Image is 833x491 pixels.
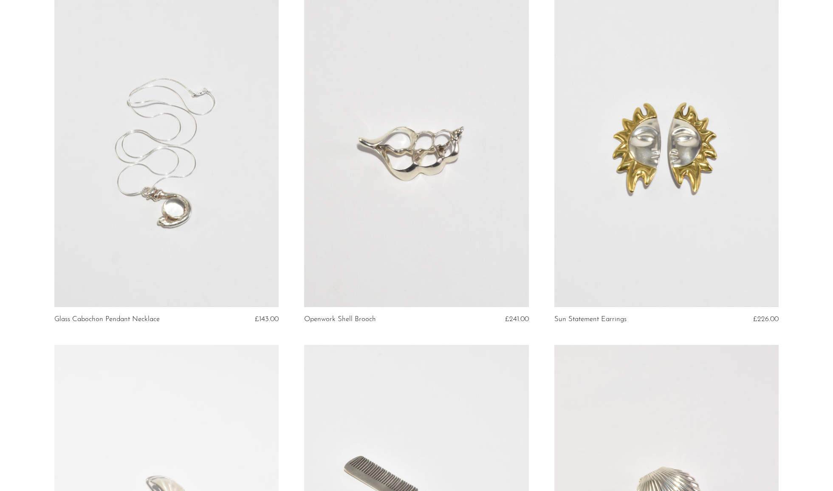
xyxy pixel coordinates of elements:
span: £226.00 [753,316,779,323]
span: £143.00 [255,316,279,323]
a: Sun Statement Earrings [554,316,627,323]
span: £241.00 [505,316,529,323]
a: Openwork Shell Brooch [304,316,376,323]
a: Glass Cabochon Pendant Necklace [54,316,160,323]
